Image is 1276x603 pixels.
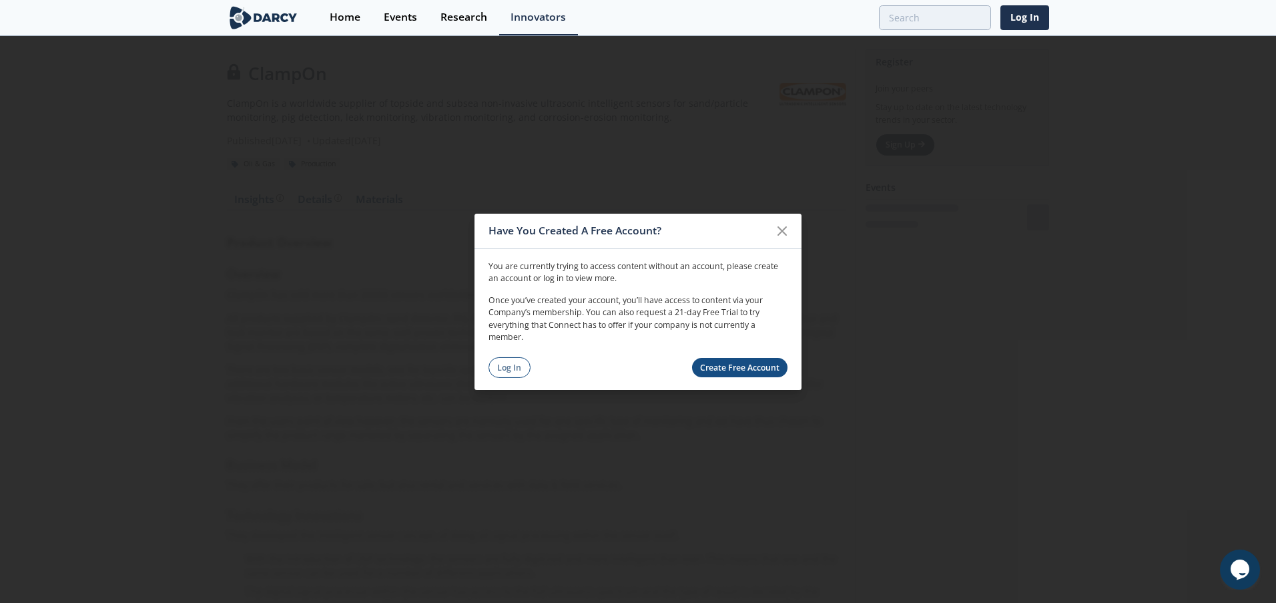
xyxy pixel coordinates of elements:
div: Home [330,12,360,23]
a: Create Free Account [692,358,788,377]
iframe: chat widget [1220,550,1263,590]
p: You are currently trying to access content without an account, please create an account or log in... [489,260,787,285]
img: logo-wide.svg [227,6,300,29]
div: Innovators [511,12,566,23]
a: Log In [489,357,531,378]
div: Have You Created A Free Account? [489,218,769,244]
div: Events [384,12,417,23]
p: Once you’ve created your account, you’ll have access to content via your Company’s membership. Yo... [489,294,787,344]
a: Log In [1000,5,1049,30]
input: Advanced Search [879,5,991,30]
div: Research [440,12,487,23]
